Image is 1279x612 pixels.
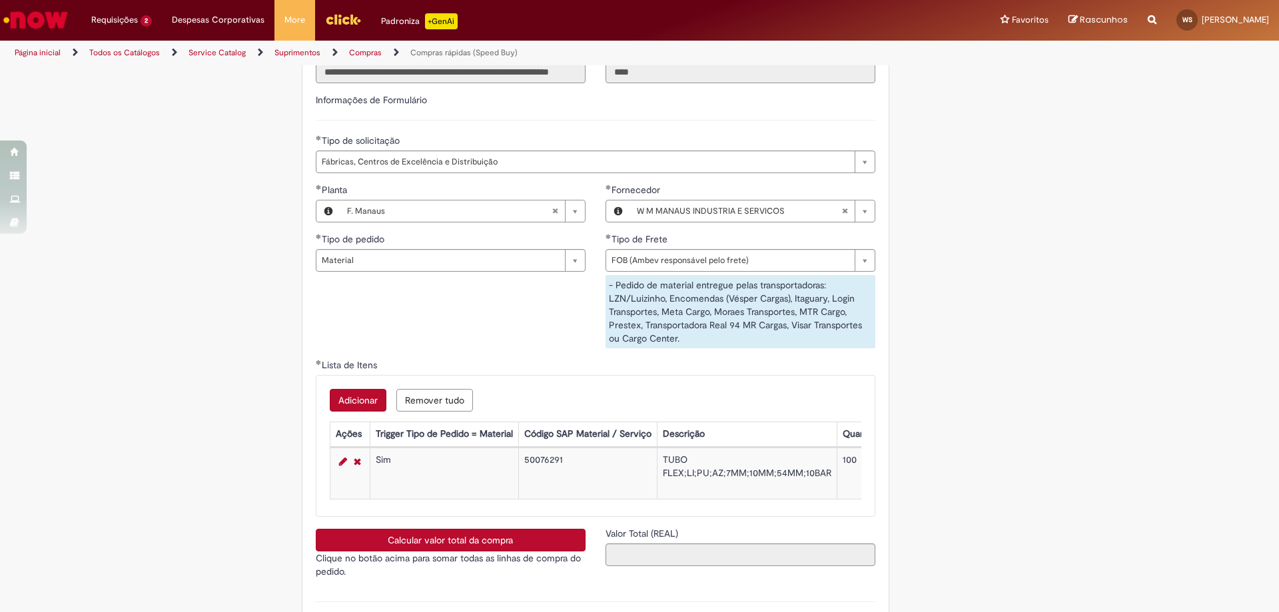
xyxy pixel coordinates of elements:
[612,184,663,196] span: Fornecedor
[316,529,586,551] button: Calcular valor total da compra
[316,184,322,190] span: Obrigatório Preenchido
[284,13,305,27] span: More
[606,234,612,239] span: Obrigatório Preenchido
[1182,15,1192,24] span: WS
[606,200,630,222] button: Fornecedor , Visualizar este registro W M MANAUS INDUSTRIA E SERVICOS
[141,15,152,27] span: 2
[425,13,458,29] p: +GenAi
[1080,13,1128,26] span: Rascunhos
[172,13,264,27] span: Despesas Corporativas
[545,200,565,222] abbr: Limpar campo Planta
[350,454,364,469] a: Remover linha 1
[612,233,670,245] span: Tipo de Frete
[189,47,246,58] a: Service Catalog
[10,41,843,65] ul: Trilhas de página
[518,448,657,499] td: 50076291
[274,47,320,58] a: Suprimentos
[316,135,322,141] span: Obrigatório Preenchido
[370,422,518,447] th: Trigger Tipo de Pedido = Material
[837,422,896,447] th: Quantidade
[837,448,896,499] td: 100
[606,527,681,540] label: Somente leitura - Valor Total (REAL)
[606,543,875,566] input: Valor Total (REAL)
[340,200,585,222] a: F. ManausLimpar campo Planta
[336,454,350,469] a: Editar Linha 1
[370,448,518,499] td: Sim
[657,422,837,447] th: Descrição
[322,151,848,172] span: Fábricas, Centros de Excelência e Distribuição
[316,551,586,578] p: Clique no botão acima para somar todas as linhas de compra do pedido.
[518,422,657,447] th: Código SAP Material / Serviço
[325,9,361,29] img: click_logo_yellow_360x200.png
[381,13,458,29] div: Padroniza
[322,250,558,271] span: Material
[330,389,386,412] button: Add a row for Lista de Itens
[1068,14,1128,27] a: Rascunhos
[316,61,586,83] input: Título
[606,527,681,539] span: Somente leitura - Valor Total (REAL)
[606,184,612,190] span: Obrigatório Preenchido
[637,200,841,222] span: W M MANAUS INDUSTRIA E SERVICOS
[1,7,70,33] img: ServiceNow
[349,47,382,58] a: Compras
[347,200,552,222] span: F. Manaus
[91,13,138,27] span: Requisições
[410,47,518,58] a: Compras rápidas (Speed Buy)
[322,184,350,196] span: Planta
[322,233,387,245] span: Tipo de pedido
[322,135,402,147] span: Tipo de solicitação
[612,250,848,271] span: FOB (Ambev responsável pelo frete)
[396,389,473,412] button: Remove all rows for Lista de Itens
[316,200,340,222] button: Planta, Visualizar este registro F. Manaus
[1012,13,1049,27] span: Favoritos
[606,275,875,348] div: - Pedido de material entregue pelas transportadoras: LZN/Luizinho, Encomendas (Vésper Cargas), It...
[630,200,875,222] a: W M MANAUS INDUSTRIA E SERVICOSLimpar campo Fornecedor
[322,359,380,371] span: Lista de Itens
[89,47,160,58] a: Todos os Catálogos
[15,47,61,58] a: Página inicial
[1202,14,1269,25] span: [PERSON_NAME]
[330,422,370,447] th: Ações
[316,360,322,365] span: Obrigatório Preenchido
[657,448,837,499] td: TUBO FLEX;LI;PU;AZ;7MM;10MM;54MM;10BAR
[606,61,875,83] input: Código da Unidade
[835,200,855,222] abbr: Limpar campo Fornecedor
[316,94,427,106] label: Informações de Formulário
[316,234,322,239] span: Obrigatório Preenchido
